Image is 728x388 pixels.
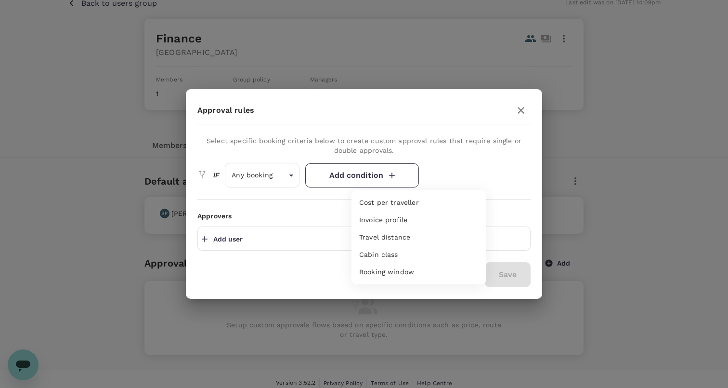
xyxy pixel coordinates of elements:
[351,263,486,281] div: Booking window
[351,194,486,211] div: Cost per traveller
[359,215,407,225] p: Invoice profile
[351,228,486,246] div: Travel distance
[359,250,398,259] p: Cabin class
[351,246,486,263] div: Cabin class
[359,198,419,207] p: Cost per traveller
[359,267,414,277] p: Booking window
[359,232,410,242] p: Travel distance
[351,211,486,228] div: Invoice profile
